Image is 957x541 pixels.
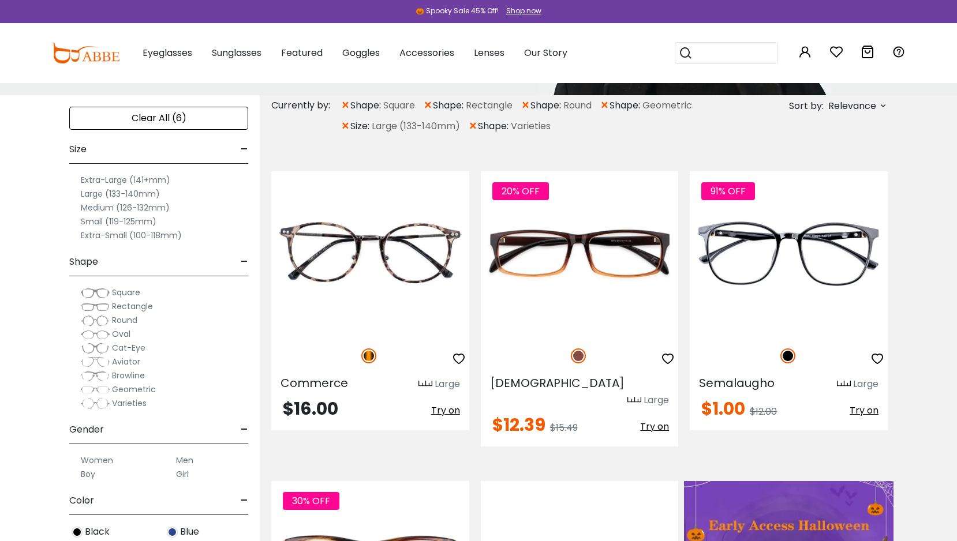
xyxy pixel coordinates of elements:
[416,6,499,16] div: 🎃 Spooky Sale 45% Off!
[81,370,110,382] img: Browline.png
[81,187,160,201] label: Large (133-140mm)
[112,397,147,409] span: Varieties
[341,95,350,116] span: ×
[69,416,104,444] span: Gender
[81,467,95,481] label: Boy
[51,43,119,63] img: abbeglasses.com
[112,300,153,312] span: Rectangle
[361,348,376,363] img: Tortoise
[112,287,140,298] span: Square
[468,116,478,137] span: ×
[283,492,339,510] span: 30% OFF
[281,375,348,391] span: Commerce
[372,119,460,133] span: Large (133-140mm)
[112,370,145,381] span: Browline
[69,248,98,276] span: Shape
[431,400,460,421] button: Try on
[418,380,432,389] img: size ruler
[481,171,679,336] img: Brown Isaiah - TR ,Universal Bridge Fit
[435,377,460,391] div: Large
[81,215,156,228] label: Small (119-125mm)
[81,453,113,467] label: Women
[180,525,199,539] span: Blue
[81,343,110,354] img: Cat-Eye.png
[550,421,578,434] span: $15.49
[642,99,692,112] span: Geometric
[492,182,549,200] span: 20% OFF
[281,46,323,59] span: Featured
[241,487,248,514] span: -
[143,46,192,59] span: Eyeglasses
[69,487,94,514] span: Color
[837,380,851,389] img: size ruler
[644,393,669,407] div: Large
[850,404,879,417] span: Try on
[81,315,110,326] img: Round.png
[112,356,140,367] span: Aviator
[474,46,504,59] span: Lenses
[828,96,876,117] span: Relevance
[789,99,824,112] span: Sort by:
[640,420,669,433] span: Try on
[478,119,511,133] span: shape:
[81,301,110,313] img: Rectangle.png
[241,416,248,444] span: -
[112,328,130,340] span: Oval
[490,375,625,391] span: [DEMOGRAPHIC_DATA]
[176,467,189,481] label: Girl
[112,314,137,326] span: Round
[85,525,110,539] span: Black
[399,46,454,59] span: Accessories
[640,416,669,437] button: Try on
[212,46,261,59] span: Sunglasses
[350,119,372,133] span: size:
[492,412,545,437] span: $12.39
[342,46,380,59] span: Goggles
[750,405,777,418] span: $12.00
[563,99,592,112] span: Round
[112,384,156,395] span: Geometric
[530,99,563,112] span: shape:
[81,201,170,215] label: Medium (126-132mm)
[241,136,248,163] span: -
[81,329,110,340] img: Oval.png
[511,119,551,133] span: Varieties
[81,173,170,187] label: Extra-Large (141+mm)
[283,396,338,421] span: $16.00
[271,95,341,116] div: Currently by:
[81,356,110,368] img: Aviator.png
[571,348,586,363] img: Brown
[466,99,513,112] span: Rectangle
[690,171,888,336] img: Black Semalaugho - Plastic ,Universal Bridge Fit
[81,397,110,409] img: Varieties.png
[500,6,541,16] a: Shop now
[271,171,469,336] img: Tortoise Commerce - TR ,Adjust Nose Pads
[112,342,145,354] span: Cat-Eye
[701,182,755,200] span: 91% OFF
[383,99,415,112] span: Square
[850,400,879,421] button: Try on
[780,348,795,363] img: Black
[69,107,248,130] div: Clear All (6)
[600,95,610,116] span: ×
[241,248,248,276] span: -
[610,99,642,112] span: shape:
[853,377,879,391] div: Large
[72,527,83,538] img: Black
[506,6,541,16] div: Shop now
[431,404,460,417] span: Try on
[69,136,87,163] span: Size
[433,99,466,112] span: shape:
[701,396,745,421] span: $1.00
[341,116,350,137] span: ×
[167,527,178,538] img: Blue
[627,396,641,405] img: size ruler
[699,375,775,391] span: Semalaugho
[81,228,182,242] label: Extra-Small (100-118mm)
[524,46,567,59] span: Our Story
[176,453,193,467] label: Men
[81,384,110,396] img: Geometric.png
